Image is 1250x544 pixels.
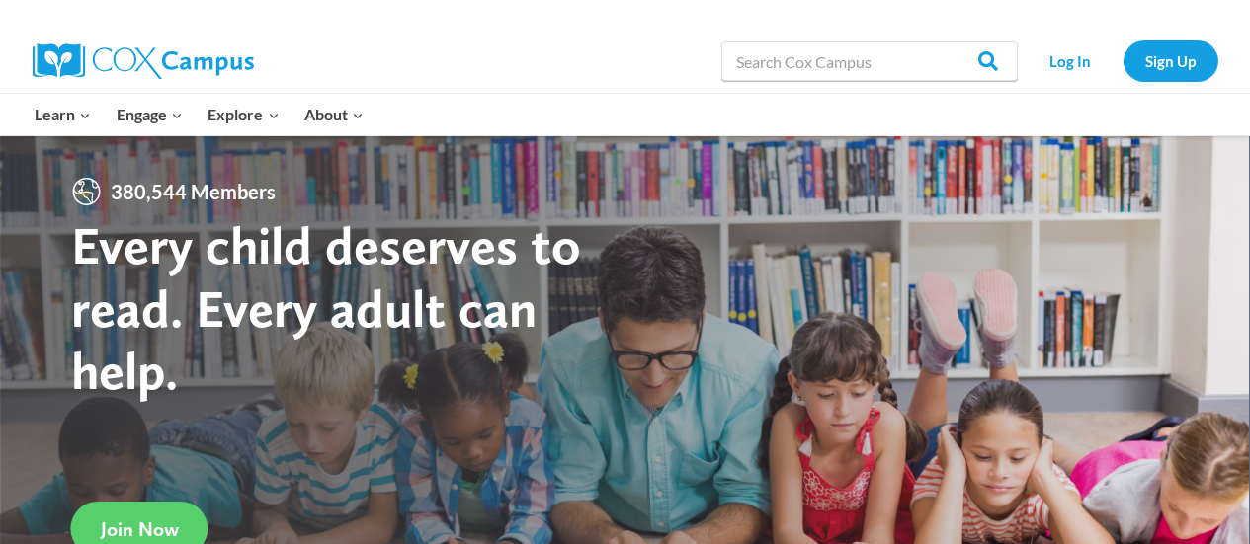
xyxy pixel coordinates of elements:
[721,41,1018,81] input: Search Cox Campus
[35,102,91,127] span: Learn
[1028,40,1218,81] nav: Secondary Navigation
[117,102,183,127] span: Engage
[103,176,284,207] span: 380,544 Members
[33,43,254,79] img: Cox Campus
[304,102,364,127] span: About
[23,94,376,135] nav: Primary Navigation
[208,102,279,127] span: Explore
[1028,40,1114,81] a: Log In
[1124,40,1218,81] a: Sign Up
[101,517,179,541] span: Join Now
[71,213,581,402] strong: Every child deserves to read. Every adult can help.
